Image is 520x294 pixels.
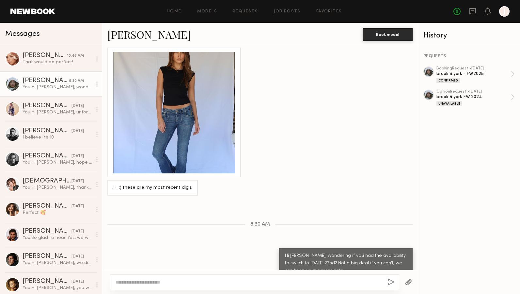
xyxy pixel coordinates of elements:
div: 10:46 AM [67,53,84,59]
a: [PERSON_NAME] [107,27,191,41]
div: [PERSON_NAME] [23,153,71,159]
div: You: So glad to hear. Yes, we will reimburse for manicure and parking! [23,235,92,241]
a: Job Posts [274,9,301,14]
div: [DATE] [71,203,84,210]
div: History [423,32,515,39]
div: [DEMOGRAPHIC_DATA][PERSON_NAME] [23,178,71,184]
div: brook & york - FW2025 [436,71,511,77]
button: Book model [363,28,413,41]
div: You: Hi [PERSON_NAME], thank you for letting me know! Unfortunately that will not work for what w... [23,184,92,191]
div: [PERSON_NAME] [23,52,67,59]
div: [PERSON_NAME] [23,253,71,260]
div: booking Request • [DATE] [436,66,511,71]
div: [PERSON_NAME] [23,128,71,134]
span: Messages [5,30,40,38]
a: optionRequest •[DATE]brook & york FW 2024Unavailable [436,90,515,106]
div: [PERSON_NAME] [23,103,71,109]
div: Unavailable [436,101,462,106]
div: Perfect 🥰 [23,210,92,216]
div: [DATE] [71,103,84,109]
div: [DATE] [71,228,84,235]
div: [DATE] [71,254,84,260]
a: Models [197,9,217,14]
div: Hi [PERSON_NAME], wondering if you had the availability to switch to [DATE] 22nd? Not a big deal ... [285,252,407,275]
div: You: Hi [PERSON_NAME], wondering if you had the availability to switch to [DATE] 22nd? Not a big ... [23,84,92,90]
div: You: Hi [PERSON_NAME], you were amazing, so glad we got to work together! I know [PERSON_NAME] is... [23,285,92,291]
div: [DATE] [71,128,84,134]
div: [PERSON_NAME] [23,78,69,84]
div: REQUESTS [423,54,515,59]
a: bookingRequest •[DATE]brook & york - FW2025Confirmed [436,66,515,83]
div: [PERSON_NAME] [23,203,71,210]
a: Requests [233,9,258,14]
div: Confirmed [436,78,460,83]
div: [DATE] [71,279,84,285]
span: 8:30 AM [250,222,270,227]
a: Book model [363,31,413,37]
div: [DATE] [71,153,84,159]
div: You: Hi [PERSON_NAME], hope all is well! We are coming back to [GEOGRAPHIC_DATA] to do our winter... [23,159,92,166]
div: You: Hi [PERSON_NAME], unfortunately we are traveling from the [GEOGRAPHIC_DATA] so do not have f... [23,109,92,115]
div: Hi :) these are my most recent digis [113,184,192,192]
div: [PERSON_NAME] [23,228,71,235]
div: option Request • [DATE] [436,90,511,94]
div: brook & york FW 2024 [436,94,511,100]
div: You: Hi [PERSON_NAME], we did have to pivot into a different direction. [23,260,92,266]
a: Home [167,9,181,14]
div: I believe it’s 10 [23,134,92,140]
div: 8:30 AM [69,78,84,84]
div: [DATE] [71,178,84,184]
div: That would be perfect! [23,59,92,65]
div: [PERSON_NAME] [23,278,71,285]
a: Favorites [316,9,342,14]
a: J [499,6,510,17]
